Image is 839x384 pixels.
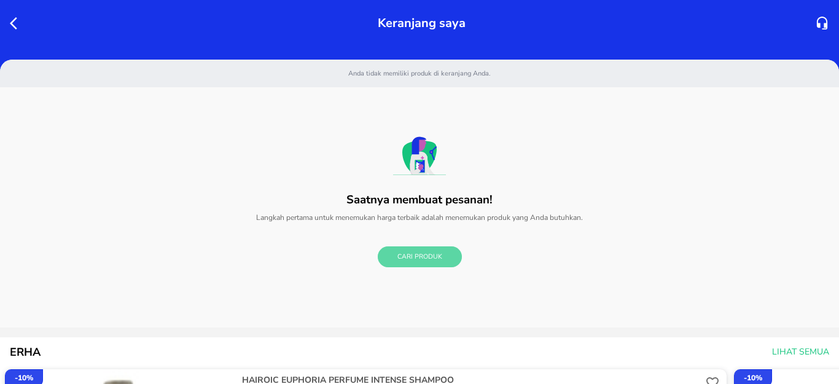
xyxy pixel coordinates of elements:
p: - 10 % [15,372,33,383]
button: Cari Produk [378,246,462,268]
span: Lihat Semua [772,345,829,360]
p: Langkah pertama untuk menemukan harga terbaik adalah menemukan produk yang Anda butuhkan. [79,207,760,228]
button: Lihat Semua [767,341,832,364]
p: Saatnya membuat pesanan! [346,193,493,206]
img: female_pharmacist_welcome [393,136,446,175]
span: Cari Produk [397,251,442,263]
p: Keranjang saya [378,12,466,34]
p: - 10 % [744,372,762,383]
